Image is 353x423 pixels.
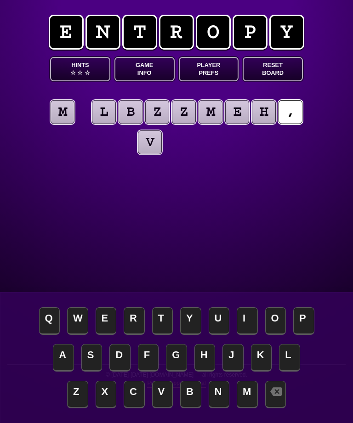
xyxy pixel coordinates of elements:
span: ☆ [70,69,76,77]
puzzle-tile: l [92,100,116,124]
span: ☆ [85,69,90,77]
span: o [196,15,231,50]
span: n [85,15,120,50]
span: t [122,15,157,50]
button: ResetBoard [243,57,303,81]
puzzle-tile: z [145,100,169,124]
span: ☆ [77,69,83,77]
puzzle-tile: m [199,100,222,124]
a: Tutorial [188,379,206,388]
p: © [DATE]-[DATE] [DOMAIN_NAME] — all rights reserved. | | [7,371,346,393]
a: Privacy [147,379,165,388]
a: Support [167,379,186,388]
button: Hints☆ ☆ ☆ [50,57,110,81]
puzzle-tile: h [252,100,276,124]
span: r [159,15,194,50]
puzzle-tile: z [172,100,196,124]
button: GameInfo [114,57,175,81]
span: y [269,15,304,50]
span: e [49,15,84,50]
span: p [233,15,268,50]
puzzle-tile: b [119,100,142,124]
puzzle-tile: v [138,130,162,154]
puzzle-tile: m [51,100,74,124]
puzzle-tile: e [225,100,249,124]
puzzle-tile: , [279,100,302,124]
button: PlayerPrefs [179,57,239,81]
